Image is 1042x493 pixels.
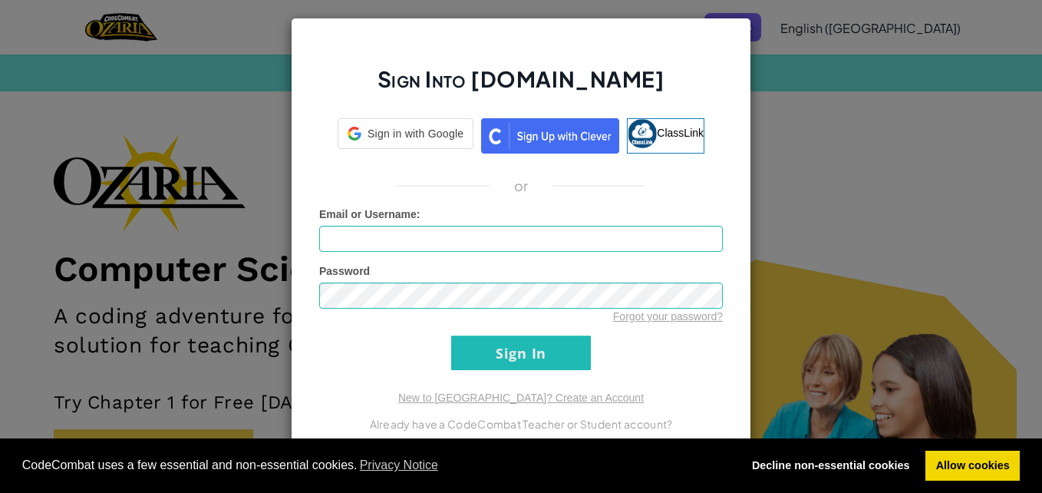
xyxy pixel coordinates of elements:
span: CodeCombat uses a few essential and non-essential cookies. [22,454,730,477]
p: or [514,177,529,195]
h2: Sign Into [DOMAIN_NAME] [319,65,723,109]
a: allow cookies [925,451,1020,481]
a: learn more about cookies [358,454,441,477]
img: clever_sso_button@2x.png [481,118,619,154]
span: Password [319,265,370,277]
span: Email or Username [319,208,417,220]
span: ClassLink [657,127,704,139]
a: deny cookies [741,451,920,481]
a: Sign in with Google [338,118,473,154]
p: Already have a CodeCombat Teacher or Student account? [319,415,723,433]
span: Sign in with Google [368,126,463,141]
label: : [319,207,420,222]
a: New to [GEOGRAPHIC_DATA]? Create an Account [398,392,644,404]
div: Sign in with Google [338,118,473,149]
input: Sign In [451,336,591,370]
img: classlink-logo-small.png [628,119,657,148]
a: Forgot your password? [613,310,723,323]
p: You can sign into [DOMAIN_NAME] using that account. [319,433,723,452]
